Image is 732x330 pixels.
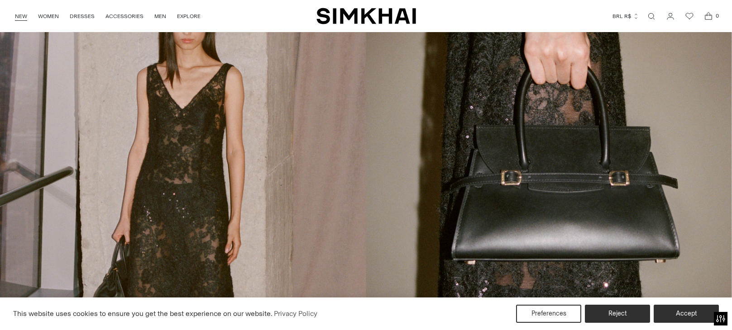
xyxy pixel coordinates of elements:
a: MEN [154,6,166,26]
button: Reject [585,305,650,323]
a: DRESSES [70,6,95,26]
a: Open cart modal [699,7,718,25]
a: Go to the account page [661,7,679,25]
a: Privacy Policy (opens in a new tab) [273,307,319,321]
a: SIMKHAI [316,7,416,25]
button: Accept [654,305,719,323]
a: Wishlist [680,7,699,25]
a: NEW [15,6,27,26]
a: Open search modal [642,7,660,25]
a: WOMEN [38,6,59,26]
a: ACCESSORIES [105,6,144,26]
button: BRL R$ [612,6,639,26]
a: EXPLORE [177,6,201,26]
span: 0 [713,12,721,20]
button: Preferences [516,305,581,323]
span: This website uses cookies to ensure you get the best experience on our website. [13,309,273,318]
